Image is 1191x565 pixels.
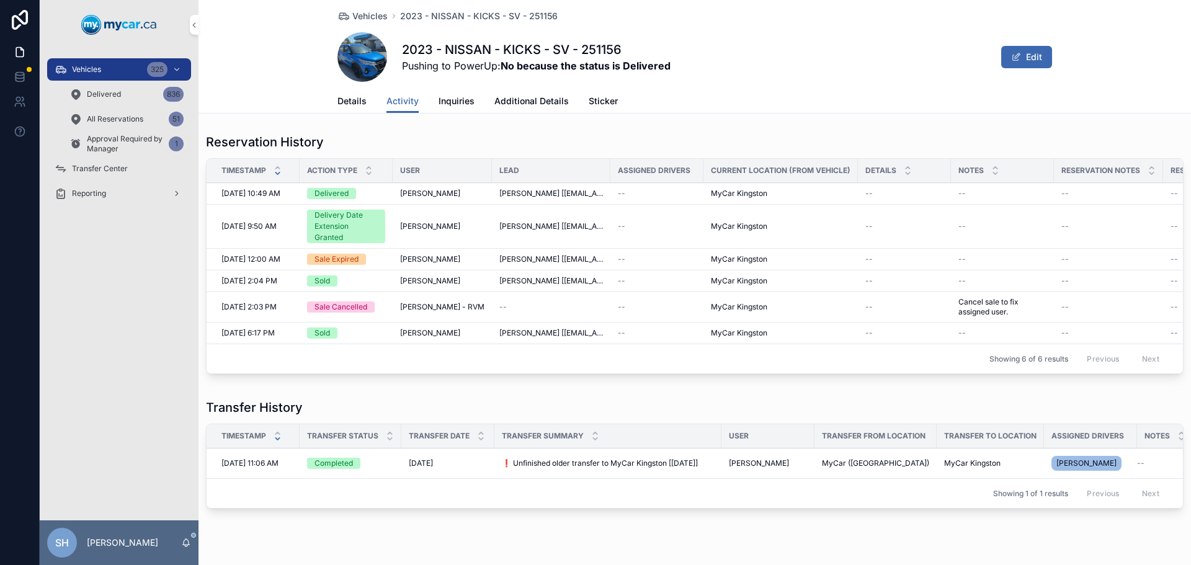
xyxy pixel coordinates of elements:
div: scrollable content [40,50,198,221]
span: MyCar Kingston [711,254,767,264]
a: All Reservations51 [62,108,191,130]
span: [PERSON_NAME] [400,328,460,338]
span: -- [1171,276,1178,286]
span: -- [1171,189,1178,198]
span: [PERSON_NAME] [400,276,460,286]
span: [DATE] 2:04 PM [221,276,277,286]
h1: Transfer History [206,399,303,416]
span: Approval Required by Manager [87,134,164,154]
h1: Reservation History [206,133,324,151]
span: -- [1061,254,1069,264]
span: Transfer Summary [502,431,584,441]
span: -- [618,221,625,231]
span: -- [1061,302,1069,312]
span: 2023 - NISSAN - KICKS - SV - 251156 [400,10,558,22]
span: -- [865,328,873,338]
span: -- [1061,328,1069,338]
span: [PERSON_NAME] [[EMAIL_ADDRESS][DOMAIN_NAME]] [499,254,603,264]
span: Assigned Drivers [1051,431,1124,441]
span: -- [499,302,507,312]
span: -- [1171,254,1178,264]
span: Additional Details [494,95,569,107]
span: Reporting [72,189,106,198]
span: Activity [386,95,419,107]
a: Vehicles325 [47,58,191,81]
div: Delivery Date Extension Granted [314,210,378,243]
span: [DATE] 12:00 AM [221,254,280,264]
span: MyCar Kingston [711,221,767,231]
span: Action Type [307,166,357,176]
span: Reservation Notes [1061,166,1140,176]
span: [DATE] [409,458,433,468]
a: Additional Details [494,90,569,115]
span: Transfer To Location [944,431,1037,441]
span: [DATE] 2:03 PM [221,302,277,312]
span: Lead [499,166,519,176]
a: Vehicles [337,10,388,22]
span: [PERSON_NAME] [[EMAIL_ADDRESS][DOMAIN_NAME]] [499,276,603,286]
span: -- [1061,189,1069,198]
p: [PERSON_NAME] [87,536,158,549]
span: Notes [1144,431,1170,441]
span: Sticker [589,95,618,107]
span: Delivered [87,89,121,99]
a: Sticker [589,90,618,115]
span: -- [958,189,966,198]
span: [DATE] 10:49 AM [221,189,280,198]
span: Showing 6 of 6 results [989,354,1068,364]
span: Cancel sale to fix assigned user. [958,297,1046,317]
span: Notes [958,166,984,176]
span: SH [55,535,69,550]
span: -- [958,254,966,264]
span: -- [1137,458,1144,468]
div: Completed [314,458,353,469]
div: 51 [169,112,184,127]
span: Details [865,166,896,176]
span: Transfer Status [307,431,378,441]
div: Sold [314,327,330,339]
span: [PERSON_NAME] [400,254,460,264]
span: -- [1061,221,1069,231]
span: -- [958,221,966,231]
span: [DATE] 9:50 AM [221,221,277,231]
span: Inquiries [439,95,475,107]
span: Details [337,95,367,107]
span: MyCar Kingston [711,189,767,198]
span: -- [618,328,625,338]
span: Assigned Drivers [618,166,690,176]
span: MyCar Kingston [711,276,767,286]
span: -- [958,328,966,338]
button: Edit [1001,46,1052,68]
div: Sold [314,275,330,287]
span: MyCar Kingston [711,328,767,338]
a: Inquiries [439,90,475,115]
a: Delivered836 [62,83,191,105]
span: All Reservations [87,114,143,124]
span: Transfer Date [409,431,470,441]
div: Sale Cancelled [314,301,367,313]
span: Transfer From Location [822,431,926,441]
span: MyCar ([GEOGRAPHIC_DATA]) [822,458,929,468]
div: 1 [169,136,184,151]
a: Activity [386,90,419,113]
a: Details [337,90,367,115]
span: Transfer Center [72,164,128,174]
span: -- [865,276,873,286]
span: User [729,431,749,441]
span: Vehicles [72,65,101,74]
span: [PERSON_NAME] [400,221,460,231]
span: [PERSON_NAME] [[EMAIL_ADDRESS][DOMAIN_NAME]] [499,221,603,231]
div: Sale Expired [314,254,359,265]
span: [PERSON_NAME] [[EMAIL_ADDRESS][DOMAIN_NAME]] [499,189,603,198]
strong: No because the status is Delivered [501,60,671,72]
span: Pushing to PowerUp: [402,58,671,73]
span: -- [865,302,873,312]
span: Current Location (from Vehicle) [711,166,850,176]
span: [PERSON_NAME] [400,189,460,198]
span: Showing 1 of 1 results [993,489,1068,499]
span: -- [958,276,966,286]
span: [DATE] 11:06 AM [221,458,279,468]
span: [PERSON_NAME] [729,458,789,468]
a: Transfer Center [47,158,191,180]
span: -- [1171,221,1178,231]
